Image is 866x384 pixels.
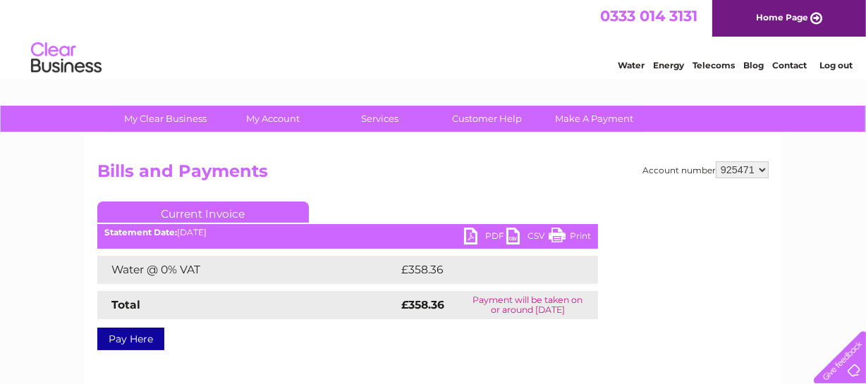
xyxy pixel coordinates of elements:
a: Make A Payment [537,106,653,132]
a: PDF [464,228,506,248]
a: Water [618,60,645,70]
div: Account number [642,161,769,178]
a: Pay Here [97,328,164,350]
strong: Total [111,298,140,311]
a: My Clear Business [108,106,224,132]
a: CSV [506,228,549,248]
td: Payment will be taken on or around [DATE] [458,291,598,319]
h2: Bills and Payments [97,161,769,188]
td: Water @ 0% VAT [97,256,398,284]
div: Clear Business is a trading name of Verastar Limited (registered in [GEOGRAPHIC_DATA] No. 3667643... [101,8,767,68]
b: Statement Date: [104,227,177,237]
a: Services [322,106,439,132]
img: logo.png [30,37,102,80]
a: Blog [743,60,764,70]
a: Current Invoice [97,202,309,223]
a: Log out [819,60,853,70]
a: Contact [772,60,807,70]
strong: £358.36 [401,298,444,311]
a: Telecoms [693,60,735,70]
a: Print [549,228,591,248]
a: Customer Help [429,106,546,132]
td: £358.36 [398,256,573,284]
a: 0333 014 3131 [600,7,697,25]
div: [DATE] [97,228,598,237]
a: Energy [653,60,684,70]
a: My Account [215,106,331,132]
